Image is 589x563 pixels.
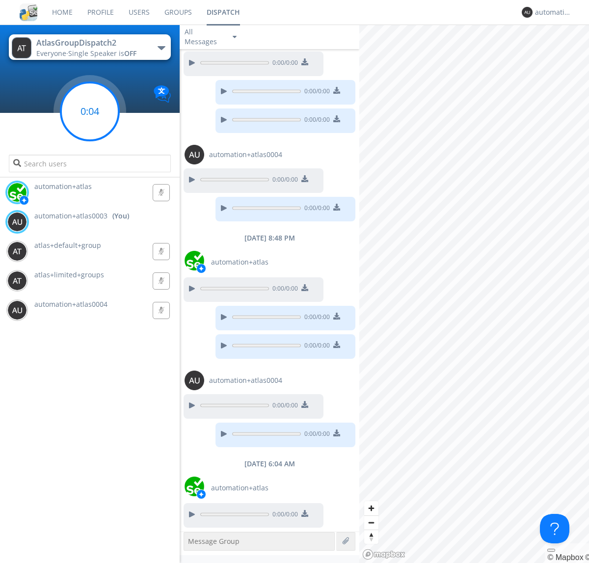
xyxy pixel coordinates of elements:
button: Zoom in [364,501,378,515]
span: 0:00 / 0:00 [301,313,330,323]
span: automation+atlas0003 [34,211,107,221]
img: 373638.png [7,300,27,320]
span: atlas+limited+groups [34,270,104,279]
span: Single Speaker is [68,49,136,58]
span: OFF [124,49,136,58]
span: 0:00 / 0:00 [269,58,298,69]
span: 0:00 / 0:00 [301,87,330,98]
img: 373638.png [185,145,204,164]
button: Reset bearing to north [364,530,378,544]
div: (You) [112,211,129,221]
img: download media button [333,87,340,94]
img: d2d01cd9b4174d08988066c6d424eccd [185,251,204,270]
img: download media button [301,58,308,65]
img: 373638.png [7,212,27,232]
span: 0:00 / 0:00 [301,429,330,440]
span: automation+atlas0004 [209,150,282,160]
button: Toggle attribution [547,549,555,552]
img: download media button [333,204,340,211]
span: 0:00 / 0:00 [269,510,298,521]
img: 373638.png [522,7,533,18]
span: automation+atlas0004 [209,375,282,385]
div: [DATE] 6:04 AM [180,459,359,469]
button: Zoom out [364,515,378,530]
span: automation+atlas0004 [34,299,107,309]
iframe: Toggle Customer Support [540,514,569,543]
img: Translation enabled [154,85,171,103]
img: 373638.png [7,271,27,291]
div: AtlasGroupDispatch2 [36,37,147,49]
div: Everyone · [36,49,147,58]
span: 0:00 / 0:00 [301,204,330,214]
img: download media button [301,284,308,291]
span: 0:00 / 0:00 [269,401,298,412]
span: automation+atlas [211,257,268,267]
span: 0:00 / 0:00 [301,341,330,352]
img: 373638.png [7,241,27,261]
img: caret-down-sm.svg [233,36,237,38]
img: download media button [333,115,340,122]
span: 0:00 / 0:00 [301,115,330,126]
a: Mapbox logo [362,549,405,560]
img: 373638.png [12,37,31,58]
a: Mapbox [547,553,583,562]
img: 373638.png [185,371,204,390]
input: Search users [9,155,170,172]
img: download media button [301,510,308,517]
span: atlas+default+group [34,241,101,250]
span: automation+atlas [211,483,268,493]
img: download media button [333,313,340,320]
div: automation+atlas0003 [535,7,572,17]
img: download media button [333,429,340,436]
span: 0:00 / 0:00 [269,175,298,186]
span: 0:00 / 0:00 [269,284,298,295]
img: download media button [301,175,308,182]
div: All Messages [185,27,224,47]
span: automation+atlas [34,182,92,191]
img: d2d01cd9b4174d08988066c6d424eccd [185,477,204,496]
img: download media button [301,401,308,408]
img: cddb5a64eb264b2086981ab96f4c1ba7 [20,3,37,21]
img: download media button [333,341,340,348]
img: d2d01cd9b4174d08988066c6d424eccd [7,183,27,202]
button: AtlasGroupDispatch2Everyone·Single Speaker isOFF [9,34,170,60]
div: [DATE] 8:48 PM [180,233,359,243]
